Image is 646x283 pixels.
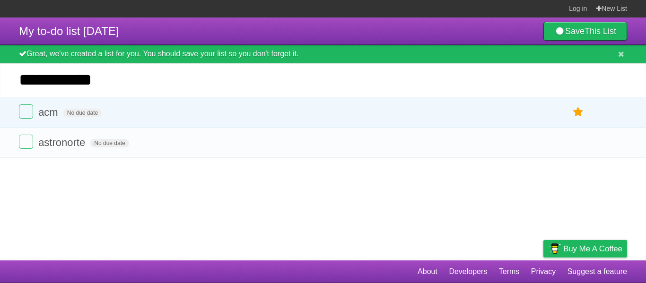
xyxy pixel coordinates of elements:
[418,263,437,281] a: About
[543,22,627,41] a: SaveThis List
[19,104,33,119] label: Done
[531,263,556,281] a: Privacy
[569,104,587,120] label: Star task
[543,240,627,257] a: Buy me a coffee
[38,137,87,148] span: astronorte
[563,240,622,257] span: Buy me a coffee
[548,240,561,257] img: Buy me a coffee
[567,263,627,281] a: Suggest a feature
[449,263,487,281] a: Developers
[63,109,102,117] span: No due date
[19,25,119,37] span: My to-do list [DATE]
[499,263,520,281] a: Terms
[90,139,129,147] span: No due date
[19,135,33,149] label: Done
[38,106,61,118] span: acm
[585,26,616,36] b: This List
